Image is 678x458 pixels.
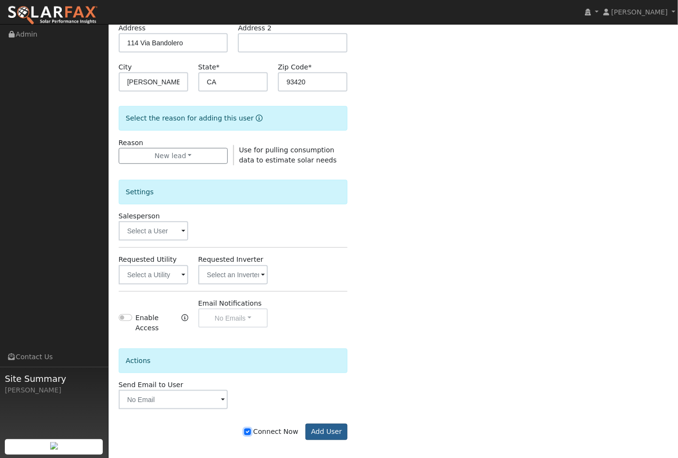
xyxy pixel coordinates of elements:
[5,385,103,395] div: [PERSON_NAME]
[119,62,132,72] label: City
[119,106,348,131] div: Select the reason for adding this user
[244,427,298,437] label: Connect Now
[5,372,103,385] span: Site Summary
[119,349,348,373] div: Actions
[119,23,146,33] label: Address
[278,62,312,72] label: Zip Code
[216,63,220,71] span: Required
[119,380,183,390] label: Send Email to User
[50,442,58,450] img: retrieve
[198,255,263,265] label: Requested Inverter
[7,5,98,26] img: SolarFax
[119,211,160,221] label: Salesperson
[136,313,179,333] label: Enable Access
[119,390,228,409] input: No Email
[254,114,263,122] a: Reason for new user
[305,424,347,440] button: Add User
[239,146,336,164] span: Use for pulling consumption data to estimate solar needs
[119,265,188,284] input: Select a Utility
[611,8,668,16] span: [PERSON_NAME]
[119,180,348,204] div: Settings
[198,298,262,309] label: Email Notifications
[119,255,177,265] label: Requested Utility
[119,148,228,164] button: New lead
[198,265,268,284] input: Select an Inverter
[198,62,220,72] label: State
[308,63,312,71] span: Required
[244,429,251,435] input: Connect Now
[238,23,272,33] label: Address 2
[119,138,143,148] label: Reason
[119,221,188,241] input: Select a User
[181,313,188,334] a: Enable Access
